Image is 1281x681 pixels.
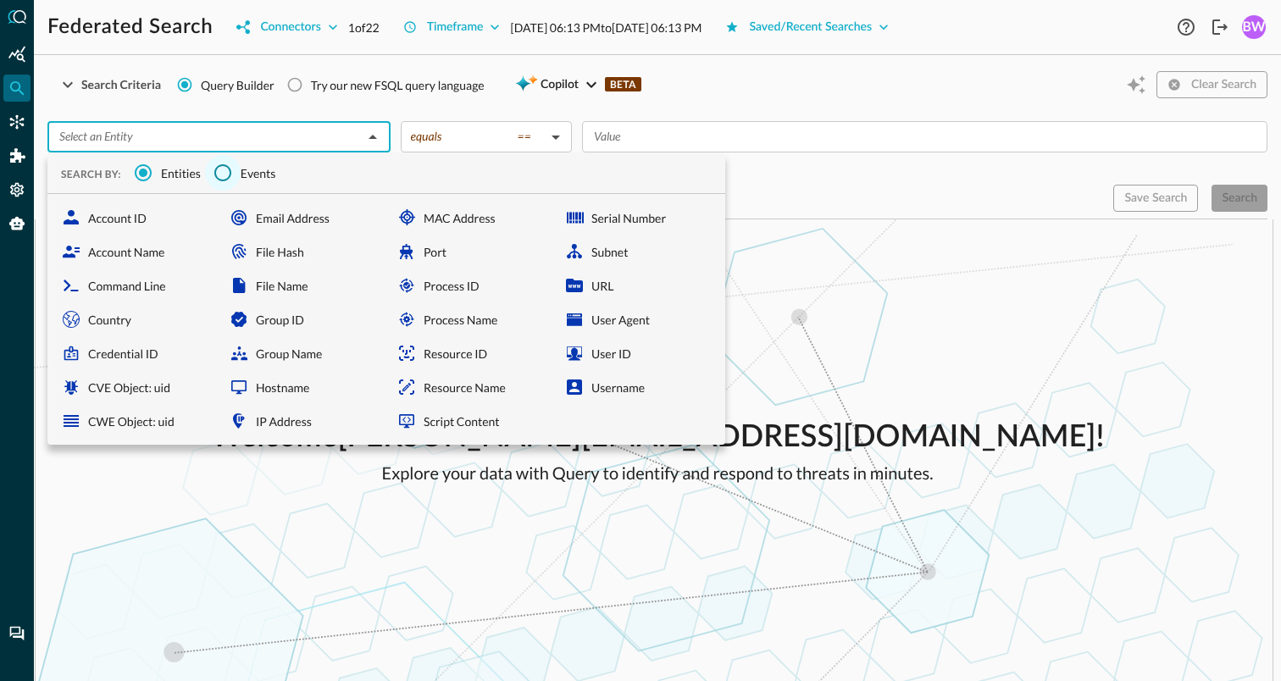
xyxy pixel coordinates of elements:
[222,404,383,438] div: IP Address
[211,461,1105,486] p: Explore your data with Query to identify and respond to threats in minutes.
[518,129,531,144] span: ==
[61,168,121,180] span: SEARCH BY:
[390,404,551,438] div: Script Content
[54,235,215,269] div: Account Name
[260,17,320,38] div: Connectors
[54,404,215,438] div: CWE Object: uid
[557,269,718,302] div: URL
[390,269,551,302] div: Process ID
[201,76,274,94] span: Query Builder
[557,302,718,336] div: User Agent
[54,336,215,370] div: Credential ID
[53,126,358,147] input: Select an Entity
[411,129,442,144] span: equals
[390,201,551,235] div: MAC Address
[411,129,545,144] div: equals
[557,201,718,235] div: Serial Number
[605,77,641,91] p: BETA
[1242,15,1266,39] div: BW
[47,71,171,98] button: Search Criteria
[1206,14,1234,41] button: Logout
[54,269,215,302] div: Command Line
[505,71,652,98] button: CopilotBETA
[427,17,484,38] div: Timeframe
[390,302,551,336] div: Process Name
[54,370,215,404] div: CVE Object: uid
[587,126,1260,147] input: Value
[222,269,383,302] div: File Name
[3,108,30,136] div: Connectors
[3,41,30,68] div: Summary Insights
[222,370,383,404] div: Hostname
[241,164,276,182] span: Events
[54,302,215,336] div: Country
[390,336,551,370] div: Resource ID
[3,176,30,203] div: Settings
[3,210,30,237] div: Query Agent
[222,302,383,336] div: Group ID
[348,19,380,36] p: 1 of 22
[161,164,201,182] span: Entities
[1173,14,1200,41] button: Help
[222,235,383,269] div: File Hash
[390,235,551,269] div: Port
[557,370,718,404] div: Username
[311,76,485,94] div: Try our new FSQL query language
[222,336,383,370] div: Group Name
[557,336,718,370] div: User ID
[3,75,30,102] div: Federated Search
[3,620,30,647] div: Chat
[226,14,347,41] button: Connectors
[361,125,385,149] button: Close
[393,14,511,41] button: Timeframe
[557,235,718,269] div: Subnet
[541,75,579,96] span: Copilot
[715,14,899,41] button: Saved/Recent Searches
[222,201,383,235] div: Email Address
[47,14,213,41] h1: Federated Search
[4,142,31,169] div: Addons
[390,370,551,404] div: Resource Name
[54,201,215,235] div: Account ID
[81,75,161,96] div: Search Criteria
[749,17,872,38] div: Saved/Recent Searches
[510,19,701,36] p: [DATE] 06:13 PM to [DATE] 06:13 PM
